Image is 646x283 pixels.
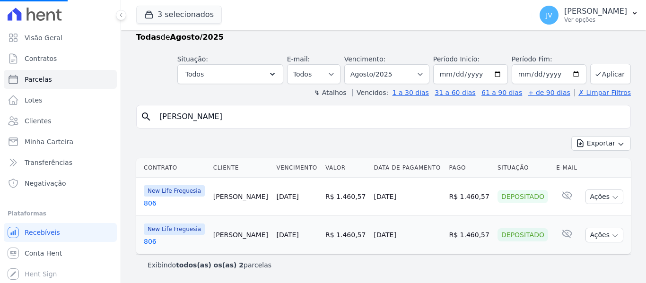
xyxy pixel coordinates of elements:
[276,231,298,239] a: [DATE]
[4,28,117,47] a: Visão Geral
[25,249,62,258] span: Conta Hent
[546,12,552,18] span: JV
[498,228,548,241] div: Depositado
[4,70,117,89] a: Parcelas
[177,55,208,63] label: Situação:
[25,158,72,167] span: Transferências
[176,261,244,269] b: todos(as) os(as) 2
[4,153,117,172] a: Transferências
[170,33,224,42] strong: Agosto/2025
[344,55,385,63] label: Vencimento:
[287,55,310,63] label: E-mail:
[4,244,117,263] a: Conta Hent
[144,237,206,246] a: 806
[322,216,370,254] td: R$ 1.460,57
[564,16,627,24] p: Ver opções
[564,7,627,16] p: [PERSON_NAME]
[185,69,204,80] span: Todos
[4,174,117,193] a: Negativação
[144,185,205,197] span: New Life Freguesia
[498,190,548,203] div: Depositado
[136,6,222,24] button: 3 selecionados
[322,158,370,178] th: Valor
[352,89,388,96] label: Vencidos:
[445,178,494,216] td: R$ 1.460,57
[8,208,113,219] div: Plataformas
[272,158,322,178] th: Vencimento
[574,89,631,96] a: ✗ Limpar Filtros
[4,49,117,68] a: Contratos
[210,178,273,216] td: [PERSON_NAME]
[4,91,117,110] a: Lotes
[25,137,73,146] span: Minha Carteira
[210,158,273,178] th: Cliente
[532,2,646,28] button: JV [PERSON_NAME] Ver opções
[552,158,581,178] th: E-mail
[25,33,62,43] span: Visão Geral
[177,64,283,84] button: Todos
[370,216,445,254] td: [DATE]
[210,216,273,254] td: [PERSON_NAME]
[445,216,494,254] td: R$ 1.460,57
[25,179,66,188] span: Negativação
[435,89,475,96] a: 31 a 60 dias
[585,189,623,204] button: Ações
[25,54,57,63] span: Contratos
[370,178,445,216] td: [DATE]
[25,116,51,126] span: Clientes
[136,33,161,42] strong: Todas
[25,228,60,237] span: Recebíveis
[276,193,298,200] a: [DATE]
[140,111,152,122] i: search
[136,32,224,43] p: de
[4,223,117,242] a: Recebíveis
[512,54,586,64] label: Período Fim:
[4,132,117,151] a: Minha Carteira
[494,158,552,178] th: Situação
[4,111,117,130] a: Clientes
[370,158,445,178] th: Data de Pagamento
[25,95,43,105] span: Lotes
[314,89,346,96] label: ↯ Atalhos
[571,136,631,151] button: Exportar
[136,158,210,178] th: Contrato
[433,55,480,63] label: Período Inicío:
[528,89,570,96] a: + de 90 dias
[481,89,522,96] a: 61 a 90 dias
[445,158,494,178] th: Pago
[585,228,623,242] button: Ações
[154,107,627,126] input: Buscar por nome do lote ou do cliente
[144,198,206,208] a: 806
[322,178,370,216] td: R$ 1.460,57
[590,64,631,84] button: Aplicar
[144,223,205,235] span: New Life Freguesia
[148,260,271,270] p: Exibindo parcelas
[393,89,429,96] a: 1 a 30 dias
[25,75,52,84] span: Parcelas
